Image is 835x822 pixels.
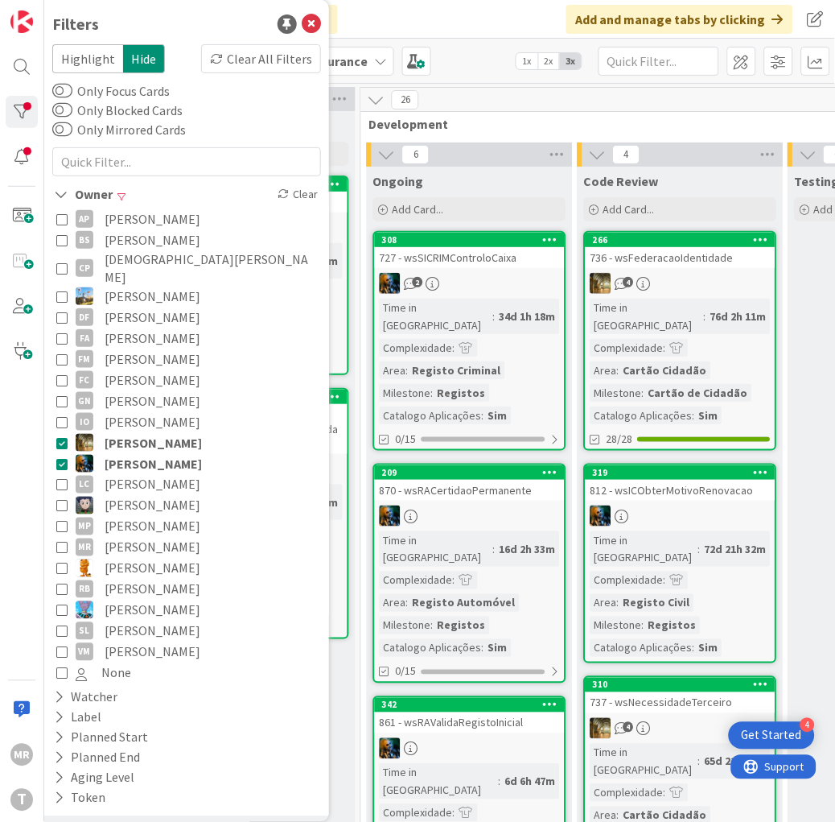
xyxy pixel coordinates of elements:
[76,601,93,619] img: SF
[56,516,317,537] button: MP [PERSON_NAME]
[76,308,93,326] div: DF
[453,339,455,357] span: :
[105,370,200,390] span: [PERSON_NAME]
[590,339,664,357] div: Complexidade
[484,407,512,424] div: Sim
[105,600,200,621] span: [PERSON_NAME]
[406,361,409,379] span: :
[76,539,93,556] div: MR
[52,688,119,708] div: Watcher
[375,480,565,501] div: 870 - wsRACertidaoPermanente
[105,349,200,370] span: [PERSON_NAME]
[642,384,644,402] span: :
[76,455,93,473] img: JC
[380,617,431,634] div: Milestone
[76,210,93,228] div: AP
[516,53,538,69] span: 1x
[76,622,93,640] div: SL
[590,639,693,657] div: Catalogo Aplicações
[56,432,317,453] button: JC [PERSON_NAME]
[375,465,565,501] div: 209870 - wsRACertidaoPermanente
[501,773,560,791] div: 6d 6h 47m
[590,572,664,589] div: Complexidade
[375,506,565,527] div: JC
[52,768,136,788] div: Aging Level
[538,53,560,69] span: 2x
[105,229,200,250] span: [PERSON_NAME]
[380,594,406,612] div: Area
[56,390,317,411] button: GN [PERSON_NAME]
[76,413,93,431] div: IO
[590,784,664,802] div: Complexidade
[373,464,566,684] a: 209870 - wsRACertidaoPermanenteJCTime in [GEOGRAPHIC_DATA]:16d 2h 33mComplexidade:Area:Registo Au...
[52,120,186,139] label: Only Mirrored Cards
[642,617,644,634] span: :
[380,299,493,334] div: Time in [GEOGRAPHIC_DATA]
[375,233,565,268] div: 308727 - wsSICRIMControloCaixa
[586,465,775,480] div: 319
[382,700,565,711] div: 342
[593,467,775,478] div: 319
[105,432,202,453] span: [PERSON_NAME]
[76,350,93,368] div: FM
[76,643,93,661] div: VM
[375,698,565,733] div: 342861 - wsRAValidaRegistoInicial
[105,209,200,229] span: [PERSON_NAME]
[584,464,777,663] a: 319812 - wsICObterMotivoRenovacaoJCTime in [GEOGRAPHIC_DATA]:72d 21h 32mComplexidade:Area:Registo...
[56,453,317,474] button: JC [PERSON_NAME]
[10,744,33,766] div: MR
[105,307,200,328] span: [PERSON_NAME]
[56,250,317,286] button: CP [DEMOGRAPHIC_DATA][PERSON_NAME]
[619,594,694,612] div: Registo Civil
[695,639,722,657] div: Sim
[431,617,434,634] span: :
[52,101,183,120] label: Only Blocked Cards
[52,122,72,138] button: Only Mirrored Cards
[56,307,317,328] button: DF [PERSON_NAME]
[586,233,775,268] div: 266736 - wsFederacaoIdentidade
[380,273,401,294] img: JC
[586,506,775,527] div: JC
[76,476,93,494] div: LC
[380,506,401,527] img: JC
[664,339,666,357] span: :
[105,453,202,474] span: [PERSON_NAME]
[706,308,771,325] div: 76d 2h 11m
[34,2,73,22] span: Support
[56,600,317,621] button: SF [PERSON_NAME]
[380,639,482,657] div: Catalogo Aplicações
[586,678,775,692] div: 310
[664,784,666,802] span: :
[382,234,565,246] div: 308
[76,329,93,347] div: FA
[10,10,33,33] img: Visit kanbanzone.com
[76,231,93,249] div: BS
[644,384,752,402] div: Cartão de Cidadão
[380,361,406,379] div: Area
[584,173,659,189] span: Code Review
[56,579,317,600] button: RB [PERSON_NAME]
[52,728,150,748] div: Planned Start
[590,384,642,402] div: Milestone
[52,12,99,36] div: Filters
[482,639,484,657] span: :
[402,145,430,164] span: 6
[493,308,496,325] span: :
[56,349,317,370] button: FM [PERSON_NAME]
[76,580,93,598] div: RB
[375,247,565,268] div: 727 - wsSICRIMControloCaixa
[593,679,775,691] div: 310
[396,663,417,680] span: 0/15
[375,273,565,294] div: JC
[56,495,317,516] button: LS [PERSON_NAME]
[729,722,815,750] div: Open Get Started checklist, remaining modules: 4
[375,233,565,247] div: 308
[375,465,565,480] div: 209
[10,789,33,812] div: T
[664,572,666,589] span: :
[409,594,520,612] div: Registo Automóvel
[484,639,512,657] div: Sim
[105,558,200,579] span: [PERSON_NAME]
[590,273,611,294] img: JC
[56,474,317,495] button: LC [PERSON_NAME]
